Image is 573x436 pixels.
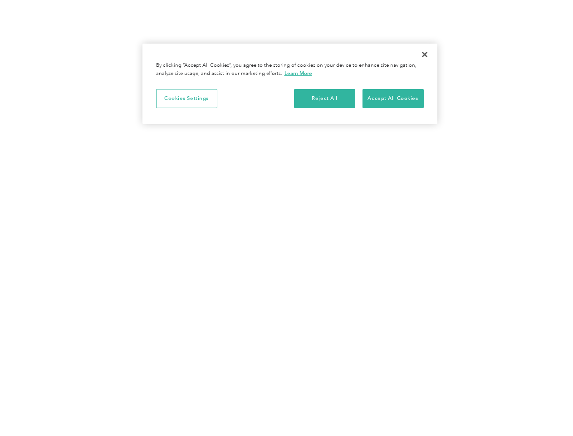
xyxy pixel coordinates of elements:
button: Close [415,45,435,64]
div: By clicking “Accept All Cookies”, you agree to the storing of cookies on your device to enhance s... [156,62,424,78]
button: Reject All [294,89,355,108]
a: More information about your privacy, opens in a new tab [284,70,312,76]
button: Accept All Cookies [362,89,424,108]
div: Cookie banner [142,44,437,124]
div: Privacy [142,44,437,124]
button: Cookies Settings [156,89,217,108]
